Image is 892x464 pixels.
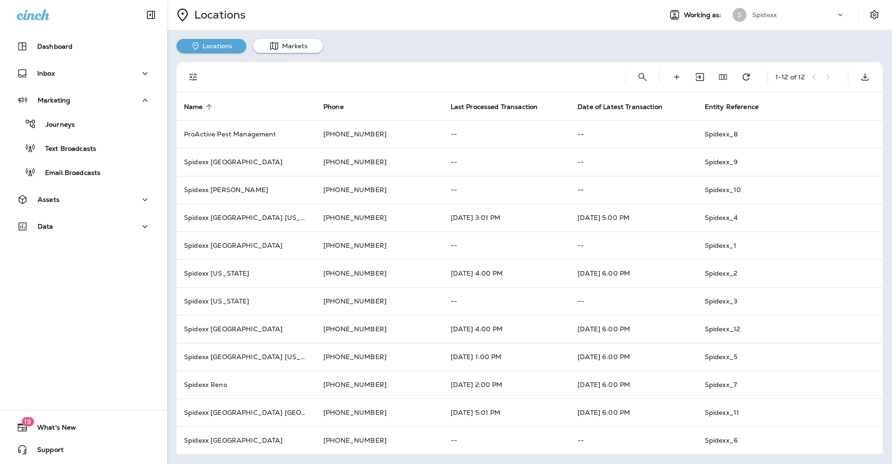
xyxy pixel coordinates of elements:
[38,97,70,104] p: Marketing
[9,114,158,134] button: Journeys
[177,343,316,371] td: Spidexx [GEOGRAPHIC_DATA] [US_STATE]
[37,70,55,77] p: Inbox
[697,259,883,287] td: Spidexx_2
[697,148,883,176] td: Spidexx_9
[316,399,443,426] td: [PHONE_NUMBER]
[9,162,158,182] button: Email Broadcasts
[570,204,697,232] td: [DATE] 5:00 PM
[451,103,538,111] span: Last Processed Transaction
[451,186,563,193] p: --
[323,103,356,111] span: Phone
[316,315,443,343] td: [PHONE_NUMBER]
[443,371,571,399] td: [DATE] 2:00 PM
[866,6,883,23] button: Settings
[9,37,158,56] button: Dashboard
[253,39,323,53] button: Markets
[184,68,203,86] button: Filters
[667,68,686,86] button: Create Location
[705,103,759,111] span: Entity Reference
[316,259,443,287] td: [PHONE_NUMBER]
[451,158,563,166] p: --
[316,204,443,232] td: [PHONE_NUMBER]
[856,68,874,86] button: Export as CSV
[28,446,64,457] span: Support
[451,103,550,111] span: Last Processed Transaction
[9,138,158,158] button: Text Broadcasts
[316,232,443,259] td: [PHONE_NUMBER]
[697,343,883,371] td: Spidexx_5
[177,120,316,148] td: ProActive Pest Management
[714,68,732,86] button: Edit Fields
[752,11,777,19] p: Spidexx
[451,297,563,305] p: --
[177,148,316,176] td: Spidexx [GEOGRAPHIC_DATA]
[697,399,883,426] td: Spidexx_11
[37,43,72,50] p: Dashboard
[577,242,690,249] p: --
[177,259,316,287] td: Spidexx [US_STATE]
[443,259,571,287] td: [DATE] 4:00 PM
[323,103,344,111] span: Phone
[36,145,96,154] p: Text Broadcasts
[177,287,316,315] td: Spidexx [US_STATE]
[38,223,53,230] p: Data
[28,424,76,435] span: What's New
[316,426,443,454] td: [PHONE_NUMBER]
[21,417,34,426] span: 19
[36,121,75,129] p: Journeys
[697,371,883,399] td: Spidexx_7
[697,232,883,259] td: Spidexx_1
[570,343,697,371] td: [DATE] 6:00 PM
[577,186,690,193] p: --
[316,176,443,204] td: [PHONE_NUMBER]
[177,176,316,204] td: Spidexx [PERSON_NAME]
[570,399,697,426] td: [DATE] 6:00 PM
[697,120,883,148] td: Spidexx_8
[9,91,158,110] button: Marketing
[38,196,59,203] p: Assets
[184,103,215,111] span: Name
[577,297,690,305] p: --
[443,343,571,371] td: [DATE] 1:00 PM
[705,103,771,111] span: Entity Reference
[451,130,563,138] p: --
[177,39,246,53] button: Locations
[697,426,883,454] td: Spidexx_6
[737,72,755,80] span: Refresh transaction statistics
[177,371,316,399] td: Spidexx Reno
[451,437,563,444] p: --
[570,259,697,287] td: [DATE] 6:00 PM
[697,287,883,315] td: Spidexx_3
[577,103,662,111] span: Date of Latest Transaction
[570,371,697,399] td: [DATE] 6:00 PM
[316,371,443,399] td: [PHONE_NUMBER]
[316,287,443,315] td: [PHONE_NUMBER]
[577,158,690,166] p: --
[9,217,158,236] button: Data
[697,176,883,204] td: Spidexx_10
[316,148,443,176] td: [PHONE_NUMBER]
[9,190,158,209] button: Assets
[190,8,246,22] p: Locations
[570,315,697,343] td: [DATE] 6:00 PM
[177,426,316,454] td: Spidexx [GEOGRAPHIC_DATA]
[316,120,443,148] td: [PHONE_NUMBER]
[577,437,690,444] p: --
[177,232,316,259] td: Spidexx [GEOGRAPHIC_DATA]
[9,64,158,83] button: Inbox
[9,440,158,459] button: Support
[177,315,316,343] td: Spidexx [GEOGRAPHIC_DATA]
[36,169,100,178] p: Email Broadcasts
[443,399,571,426] td: [DATE] 5:01 PM
[443,315,571,343] td: [DATE] 4:00 PM
[138,6,164,24] button: Collapse Sidebar
[697,204,883,232] td: Spidexx_4
[177,204,316,232] td: Spidexx [GEOGRAPHIC_DATA] [US_STATE]
[684,11,723,19] span: Working as:
[451,242,563,249] p: --
[775,73,805,81] div: 1 - 12 of 12
[633,68,652,86] button: Search Locations
[184,103,203,111] span: Name
[733,8,747,22] div: S
[9,418,158,437] button: 19What's New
